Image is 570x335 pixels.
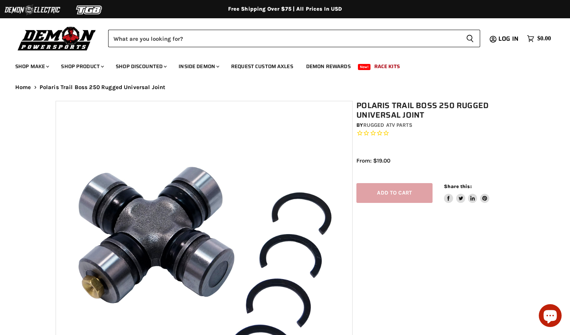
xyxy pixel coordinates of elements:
[61,3,118,17] img: TGB Logo 2
[10,59,54,74] a: Shop Make
[444,183,489,203] aside: Share this:
[40,84,166,91] span: Polaris Trail Boss 250 Rugged Universal Joint
[108,30,460,47] input: Search
[108,30,480,47] form: Product
[15,84,31,91] a: Home
[15,25,99,52] img: Demon Powersports
[444,183,471,189] span: Share this:
[300,59,356,74] a: Demon Rewards
[173,59,224,74] a: Inside Demon
[460,30,480,47] button: Search
[55,59,109,74] a: Shop Product
[4,3,61,17] img: Demon Electric Logo 2
[536,304,564,329] inbox-online-store-chat: Shopify online store chat
[356,129,518,137] span: Rated 0.0 out of 5 stars 0 reviews
[495,35,523,42] a: Log in
[356,157,390,164] span: From: $19.00
[363,122,412,128] a: Rugged ATV Parts
[10,56,549,74] ul: Main menu
[369,59,406,74] a: Race Kits
[498,34,519,43] span: Log in
[356,121,518,129] div: by
[358,64,371,70] span: New!
[110,59,171,74] a: Shop Discounted
[537,35,551,42] span: $0.00
[225,59,299,74] a: Request Custom Axles
[523,33,555,44] a: $0.00
[356,101,518,120] h1: Polaris Trail Boss 250 Rugged Universal Joint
